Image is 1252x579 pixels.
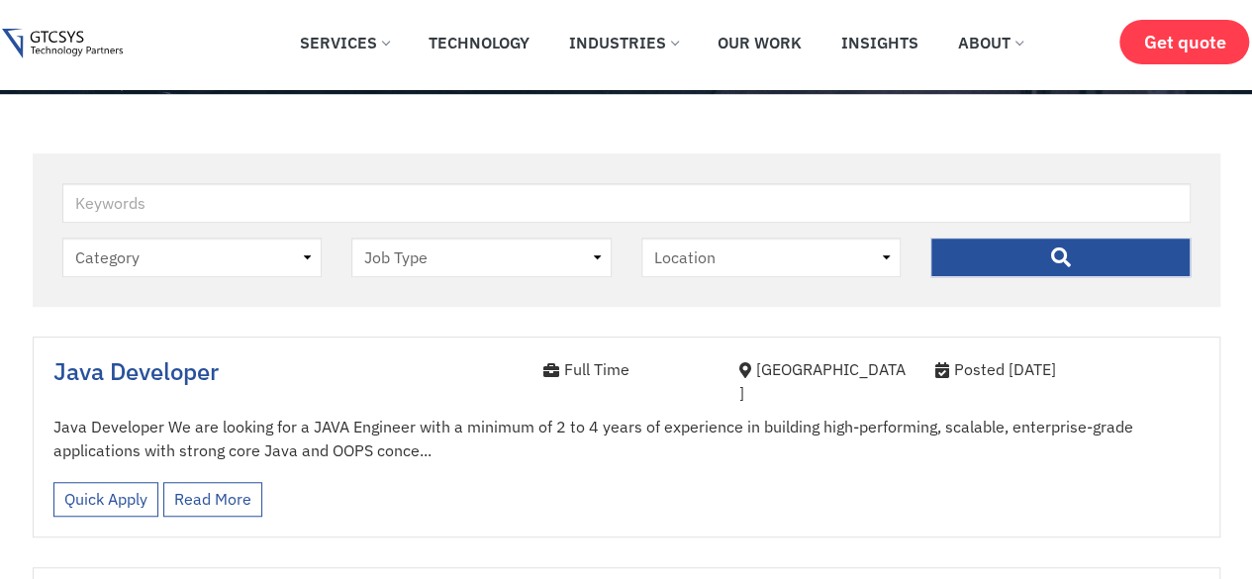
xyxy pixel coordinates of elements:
[163,482,262,517] a: Read More
[943,21,1037,64] a: About
[543,357,710,381] div: Full Time
[53,482,158,517] a: Quick Apply
[1119,20,1249,64] a: Get quote
[1143,32,1225,52] span: Get quote
[53,415,1200,462] p: Java Developer We are looking for a JAVA Engineer with a minimum of 2 to 4 years of experience in...
[285,21,404,64] a: Services
[62,183,1191,223] input: Keywords
[930,238,1191,277] input: 
[826,21,933,64] a: Insights
[935,357,1200,381] div: Posted [DATE]
[2,29,122,59] img: Gtcsys logo
[554,21,693,64] a: Industries
[739,357,906,405] div: [GEOGRAPHIC_DATA]
[703,21,817,64] a: Our Work
[53,355,219,387] a: Java Developer
[414,21,544,64] a: Technology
